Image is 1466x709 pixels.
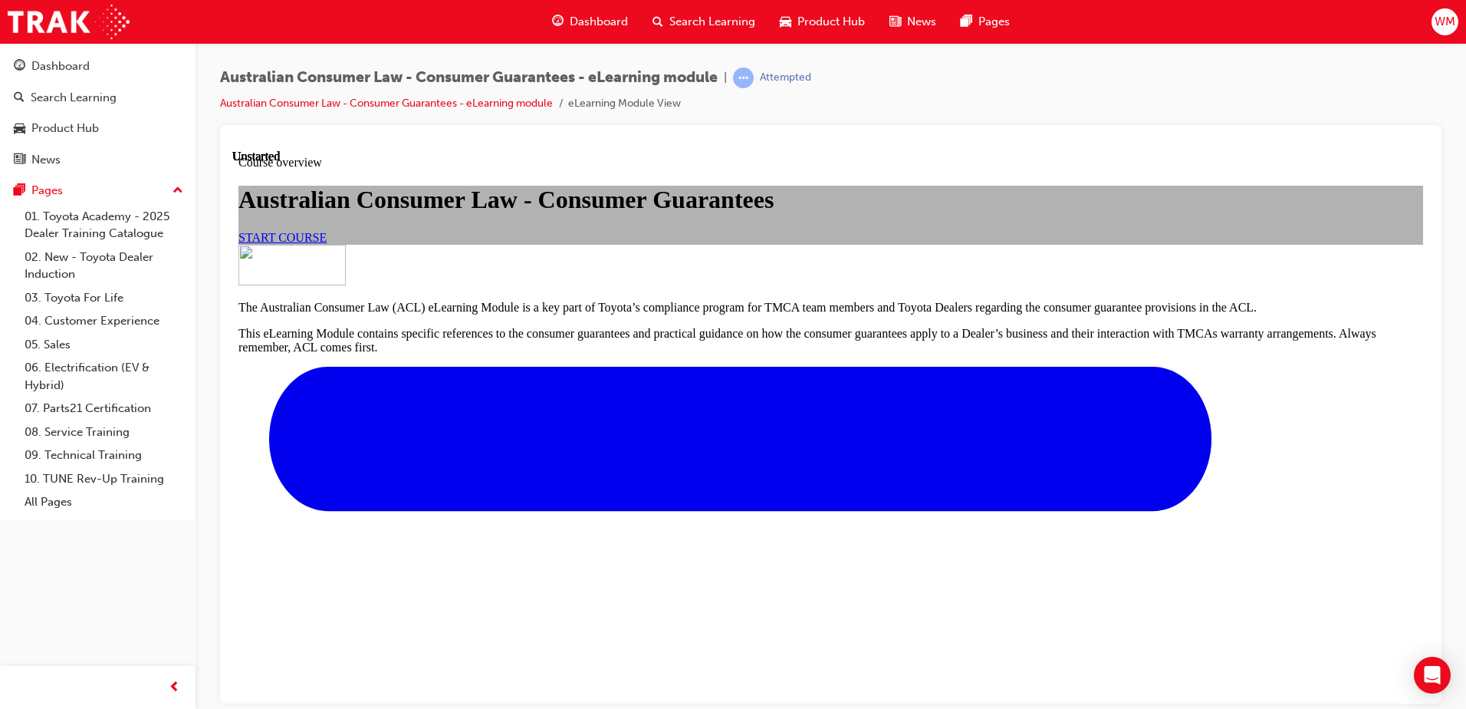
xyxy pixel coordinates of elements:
[6,6,90,19] span: Course overview
[18,467,189,491] a: 10. TUNE Rev-Up Training
[18,333,189,357] a: 05. Sales
[948,6,1022,38] a: pages-iconPages
[18,397,189,420] a: 07. Parts21 Certification
[797,13,865,31] span: Product Hub
[733,68,754,88] span: learningRecordVerb_ATTEMPT-icon
[877,6,948,38] a: news-iconNews
[570,13,628,31] span: Dashboard
[31,151,61,169] div: News
[889,12,901,31] span: news-icon
[6,81,94,94] a: START COURSE
[31,89,117,107] div: Search Learning
[6,84,189,112] a: Search Learning
[568,95,681,113] li: eLearning Module View
[652,12,663,31] span: search-icon
[6,52,189,81] a: Dashboard
[220,69,718,87] span: Australian Consumer Law - Consumer Guarantees - eLearning module
[6,36,1191,64] h1: Australian Consumer Law - Consumer Guarantees
[14,184,25,198] span: pages-icon
[6,176,189,205] button: Pages
[8,5,130,39] img: Trak
[14,60,25,74] span: guage-icon
[31,182,63,200] div: Pages
[978,13,1010,31] span: Pages
[552,12,564,31] span: guage-icon
[907,13,936,31] span: News
[6,151,1191,165] p: The Australian Consumer Law (ACL) eLearning Module is a key part of Toyota’s compliance program f...
[173,181,183,201] span: up-icon
[220,97,553,110] a: Australian Consumer Law - Consumer Guarantees - eLearning module
[669,13,755,31] span: Search Learning
[14,153,25,167] span: news-icon
[1435,13,1455,31] span: WM
[18,286,189,310] a: 03. Toyota For Life
[18,490,189,514] a: All Pages
[640,6,768,38] a: search-iconSearch Learning
[14,91,25,105] span: search-icon
[31,58,90,75] div: Dashboard
[1414,657,1451,694] div: Open Intercom Messenger
[540,6,640,38] a: guage-iconDashboard
[14,122,25,136] span: car-icon
[780,12,791,31] span: car-icon
[724,69,727,87] span: |
[169,678,180,697] span: prev-icon
[1431,8,1458,35] button: WM
[18,356,189,397] a: 06. Electrification (EV & Hybrid)
[18,420,189,444] a: 08. Service Training
[768,6,877,38] a: car-iconProduct Hub
[18,246,189,286] a: 02. New - Toyota Dealer Induction
[31,120,99,137] div: Product Hub
[961,12,972,31] span: pages-icon
[6,177,1191,205] p: This eLearning Module contains specific references to the consumer guarantees and practical guida...
[6,114,189,143] a: Product Hub
[6,146,189,174] a: News
[18,444,189,467] a: 09. Technical Training
[6,49,189,176] button: DashboardSearch LearningProduct HubNews
[18,309,189,333] a: 04. Customer Experience
[760,71,811,85] div: Attempted
[18,205,189,246] a: 01. Toyota Academy - 2025 Dealer Training Catalogue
